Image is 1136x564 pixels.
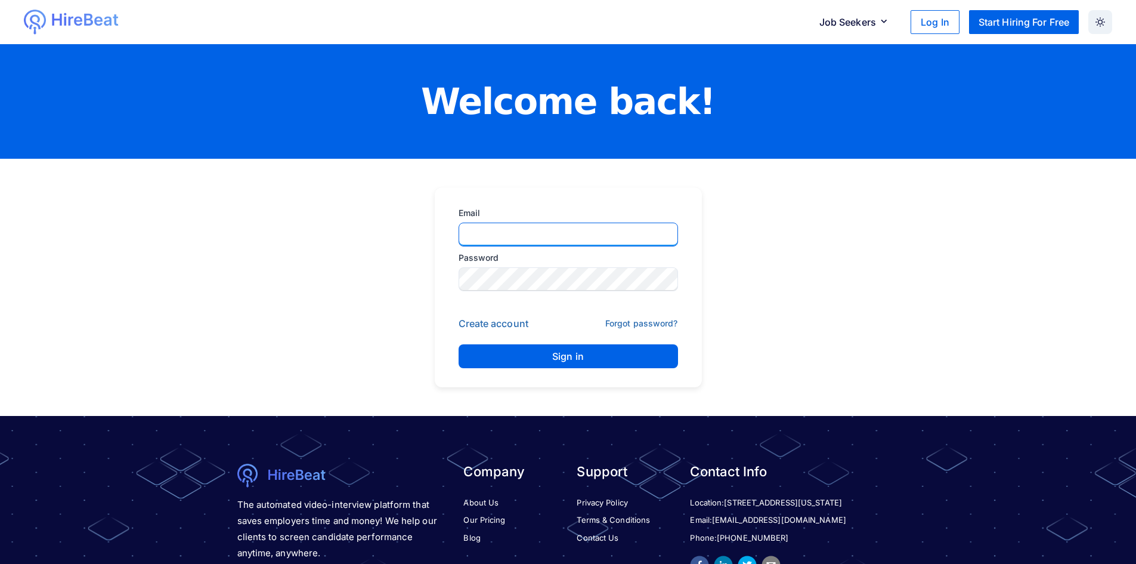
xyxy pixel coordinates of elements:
[421,80,715,123] h2: Welcome back!
[459,246,671,264] label: Password
[463,497,499,509] a: About Us
[810,10,902,34] button: Job Seekers
[577,514,650,526] a: Terms & Conditions
[51,10,120,32] img: logo
[459,318,528,331] a: Create account
[712,514,846,526] a: [EMAIL_ADDRESS][DOMAIN_NAME]
[724,498,842,507] span: [STREET_ADDRESS][US_STATE]
[690,514,899,526] li: Email:
[463,532,480,544] a: Blog
[577,497,627,509] a: Privacy Policy
[463,464,559,479] h3: Company
[969,10,1079,34] button: Start Hiring For Free
[577,464,672,479] h3: Support
[911,10,959,34] button: Log In
[24,10,46,35] img: logo
[237,497,442,561] p: The automated video-interview platform that saves employers time and money! We help our clients t...
[605,318,678,330] a: Forgot password?
[577,532,618,544] a: Contact Us
[463,514,505,526] a: Our Pricing
[690,464,899,479] h3: Contact Info
[459,207,671,219] label: Email
[690,497,899,509] li: Location:
[24,10,162,35] a: logologo
[1088,10,1112,34] button: Dark Mode
[267,466,326,485] img: logotext
[605,318,678,328] button: Forgot password?
[237,464,258,488] img: logo
[717,533,788,543] span: [PHONE_NUMBER]
[690,532,899,544] li: Phone:
[459,344,678,368] button: Sign in
[459,318,528,329] button: Create account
